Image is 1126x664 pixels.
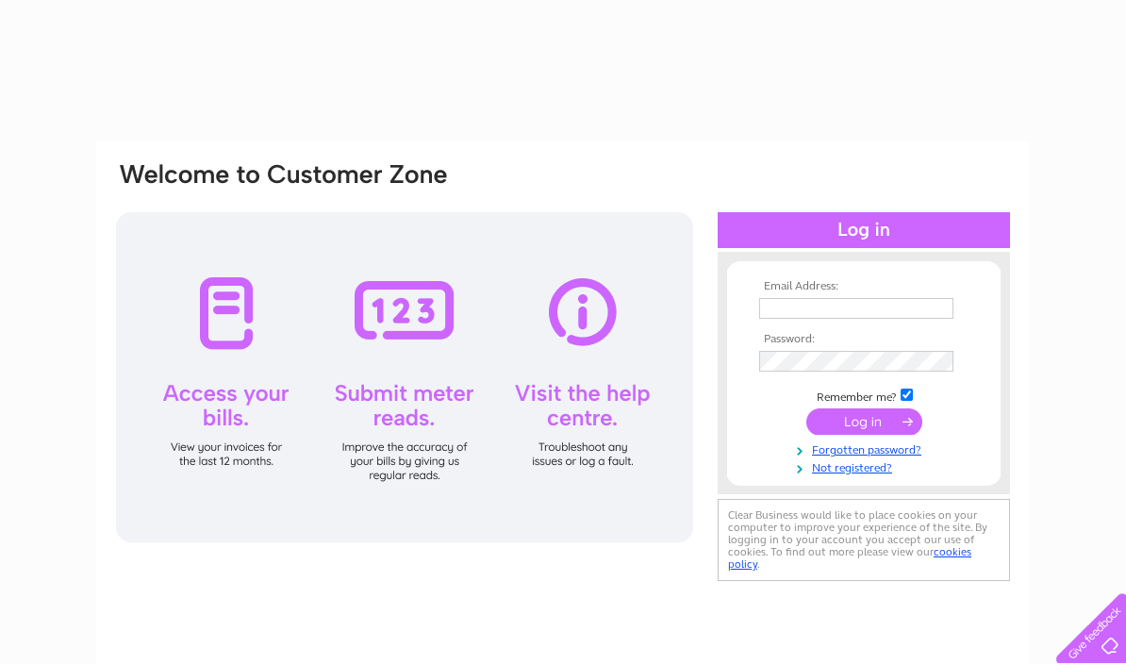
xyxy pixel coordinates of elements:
[718,499,1010,581] div: Clear Business would like to place cookies on your computer to improve your experience of the sit...
[728,545,971,571] a: cookies policy
[759,440,973,457] a: Forgotten password?
[754,333,973,346] th: Password:
[806,408,922,435] input: Submit
[759,457,973,475] a: Not registered?
[754,280,973,293] th: Email Address:
[754,386,973,405] td: Remember me?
